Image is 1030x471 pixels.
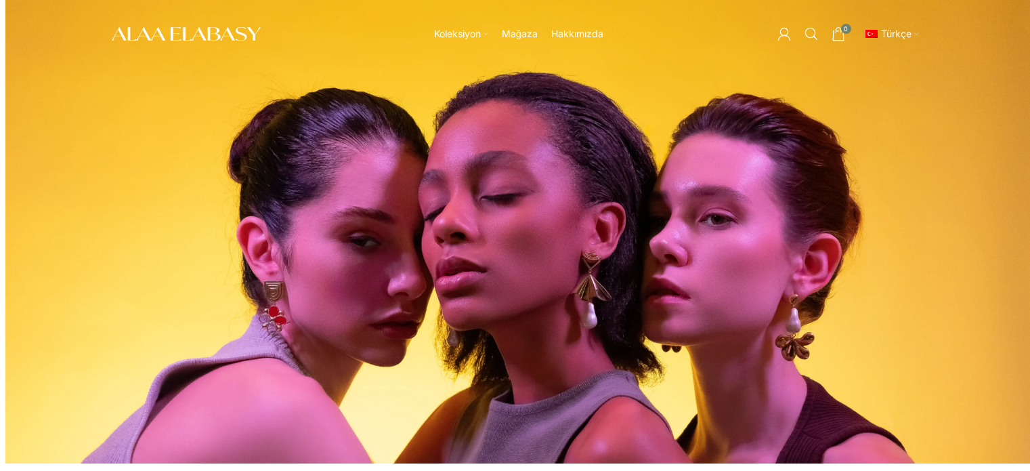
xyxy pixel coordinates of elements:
[881,28,911,39] span: Türkçe
[112,27,261,39] a: Site logo
[862,20,919,47] a: tr_TRTürkçe
[434,28,481,41] span: Koleksiyon
[551,28,603,41] span: Hakkımızda
[865,30,878,38] img: Türkçe
[502,20,538,47] a: Mağaza
[841,24,851,34] span: 0
[855,20,926,47] div: İkincil navigasyon
[434,20,488,47] a: Koleksiyon
[502,28,538,41] span: Mağaza
[551,20,603,47] a: Hakkımızda
[825,20,852,47] a: 0
[267,20,771,47] div: Ana yönlendirici
[798,20,825,47] a: Arama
